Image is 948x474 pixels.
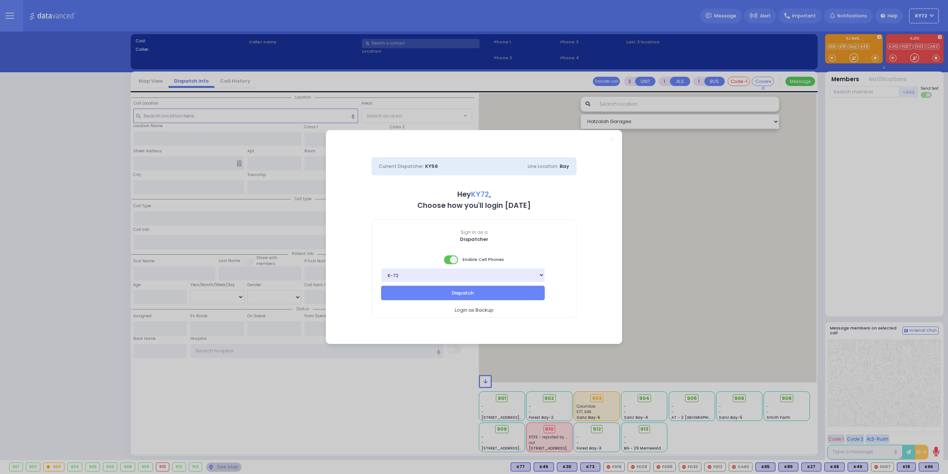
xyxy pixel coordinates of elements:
b: Hey , [457,189,491,199]
b: Choose how you'll login [DATE] [417,200,531,211]
span: Line Location: [528,163,558,169]
b: Dispatcher [460,236,488,243]
span: KY72 [471,189,489,199]
button: Dispatch [381,286,545,300]
span: KY56 [425,163,438,170]
span: Login as Backup [455,306,494,314]
span: Sign in as a [372,229,576,236]
span: Bay [560,163,569,170]
span: Enable Cell Phones [444,255,504,265]
a: Close [610,137,614,141]
span: Current Dispatcher: [379,163,424,169]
